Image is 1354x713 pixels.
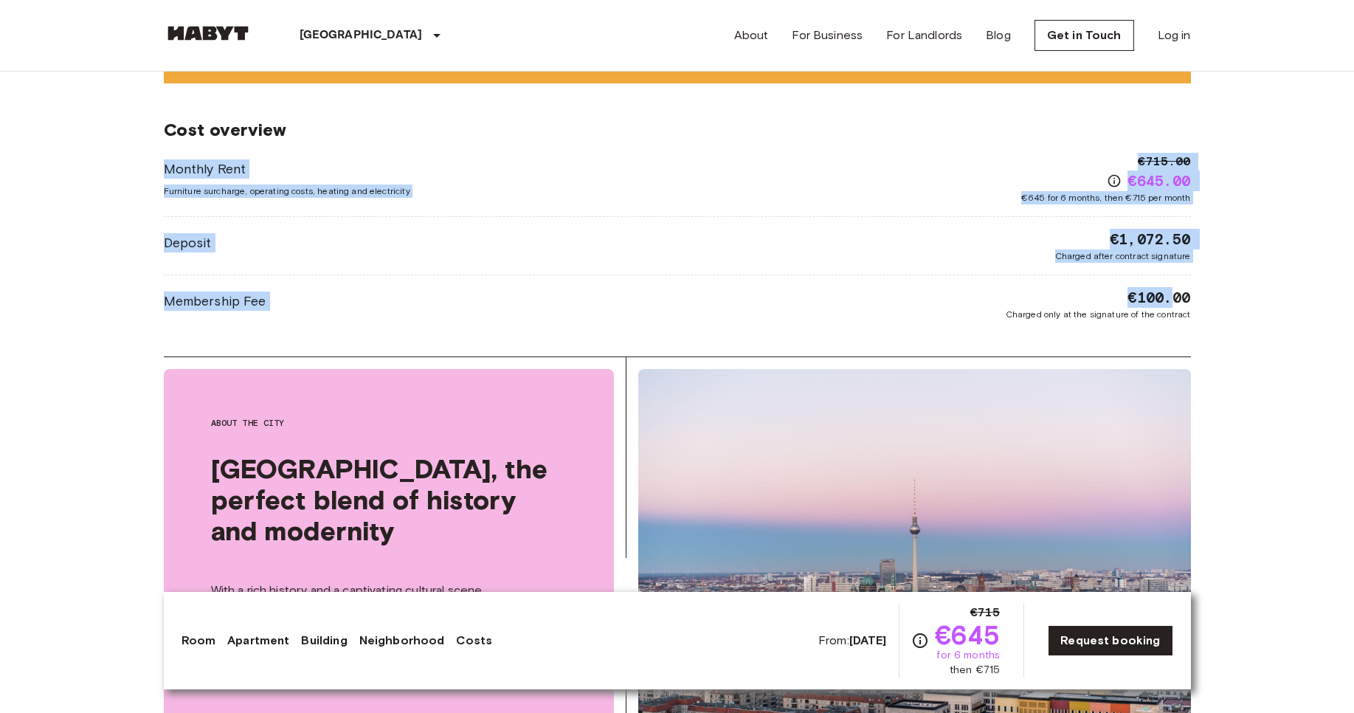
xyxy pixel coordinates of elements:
a: Request booking [1048,625,1172,656]
a: Apartment [227,632,289,650]
a: Get in Touch [1035,20,1134,51]
a: Building [301,632,347,650]
span: Charged after contract signature [1055,249,1191,263]
span: €1,072.50 [1110,229,1190,249]
span: About the city [211,416,567,430]
svg: Check cost overview for full price breakdown. Please note that discounts apply to new joiners onl... [911,632,929,650]
span: Monthly Rent [164,159,410,179]
p: With a rich history and a captivating cultural scene, [GEOGRAPHIC_DATA] keeps you enthralled with... [211,582,567,688]
span: Deposit [164,233,212,252]
span: €645 [935,621,1001,648]
b: [DATE] [849,633,887,647]
span: Furniture surcharge, operating costs, heating and electricity [164,185,410,198]
svg: Check cost overview for full price breakdown. Please note that discounts apply to new joiners onl... [1107,173,1122,188]
img: Habyt [164,26,252,41]
span: €645.00 [1127,170,1190,191]
a: Room [182,632,216,650]
span: Charged only at the signature of the contract [1006,308,1191,321]
span: €100.00 [1127,287,1190,308]
a: Costs [456,632,492,650]
a: Neighborhood [359,632,445,650]
p: [GEOGRAPHIC_DATA] [300,27,423,44]
span: €715 [970,604,1001,621]
span: Membership Fee [164,292,266,311]
span: €715.00 [1138,153,1190,170]
a: For Business [792,27,863,44]
span: for 6 months [936,648,1000,663]
a: Blog [986,27,1011,44]
span: then €715 [950,663,1000,678]
span: Cost overview [164,119,1191,141]
a: Log in [1158,27,1191,44]
a: For Landlords [886,27,962,44]
span: [GEOGRAPHIC_DATA], the perfect blend of history and modernity [211,453,567,546]
span: From: [818,633,887,649]
a: About [734,27,769,44]
span: €645 for 6 months, then €715 per month [1021,191,1191,204]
